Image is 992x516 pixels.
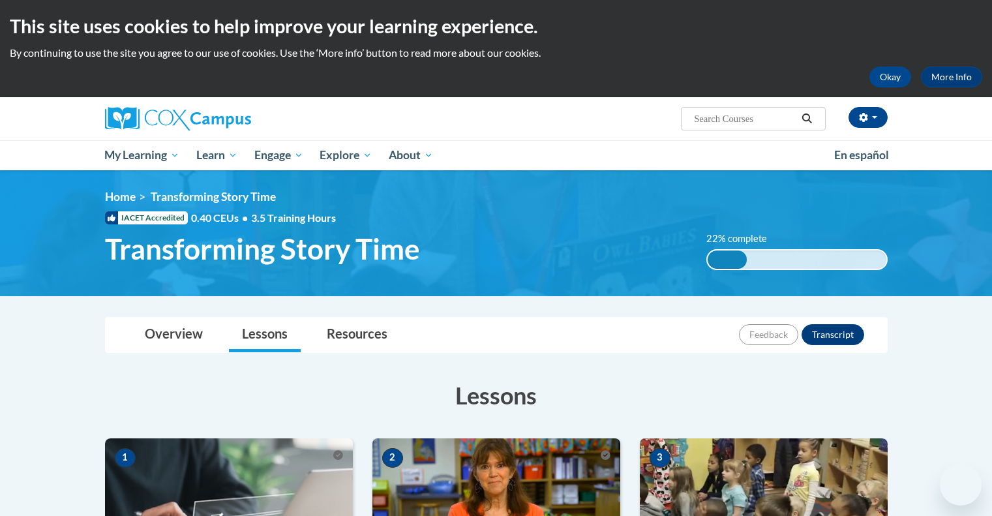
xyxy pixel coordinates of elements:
a: About [380,140,442,170]
span: 2 [382,448,403,468]
div: Main menu [85,140,907,170]
a: Explore [311,140,380,170]
span: Engage [254,147,303,163]
a: Overview [132,318,216,352]
a: Lessons [229,318,301,352]
span: 1 [115,448,136,468]
span: En español [834,148,889,162]
span: Explore [320,147,372,163]
a: My Learning [97,140,188,170]
div: 22% complete [708,250,747,269]
input: Search Courses [693,111,797,127]
span: 0.40 CEUs [191,211,251,225]
span: • [242,211,248,224]
button: Feedback [739,324,798,345]
button: Search [797,111,817,127]
span: IACET Accredited [105,211,188,224]
button: Transcript [802,324,864,345]
p: By continuing to use the site you agree to our use of cookies. Use the ‘More info’ button to read... [10,46,982,60]
label: 22% complete [706,232,781,246]
h2: This site uses cookies to help improve your learning experience. [10,13,982,39]
button: Okay [869,67,911,87]
span: My Learning [104,147,179,163]
h3: Lessons [105,379,888,412]
a: Cox Campus [105,107,353,130]
a: More Info [921,67,982,87]
iframe: Button to launch messaging window [940,464,982,506]
a: Resources [314,318,400,352]
span: Transforming Story Time [105,232,420,266]
span: 3 [650,448,670,468]
a: Learn [188,140,246,170]
a: Home [105,190,136,204]
a: En español [826,142,897,169]
span: 3.5 Training Hours [251,211,336,224]
button: Account Settings [849,107,888,128]
span: Learn [196,147,237,163]
a: Engage [246,140,312,170]
span: Transforming Story Time [151,190,276,204]
img: Cox Campus [105,107,251,130]
span: About [389,147,433,163]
